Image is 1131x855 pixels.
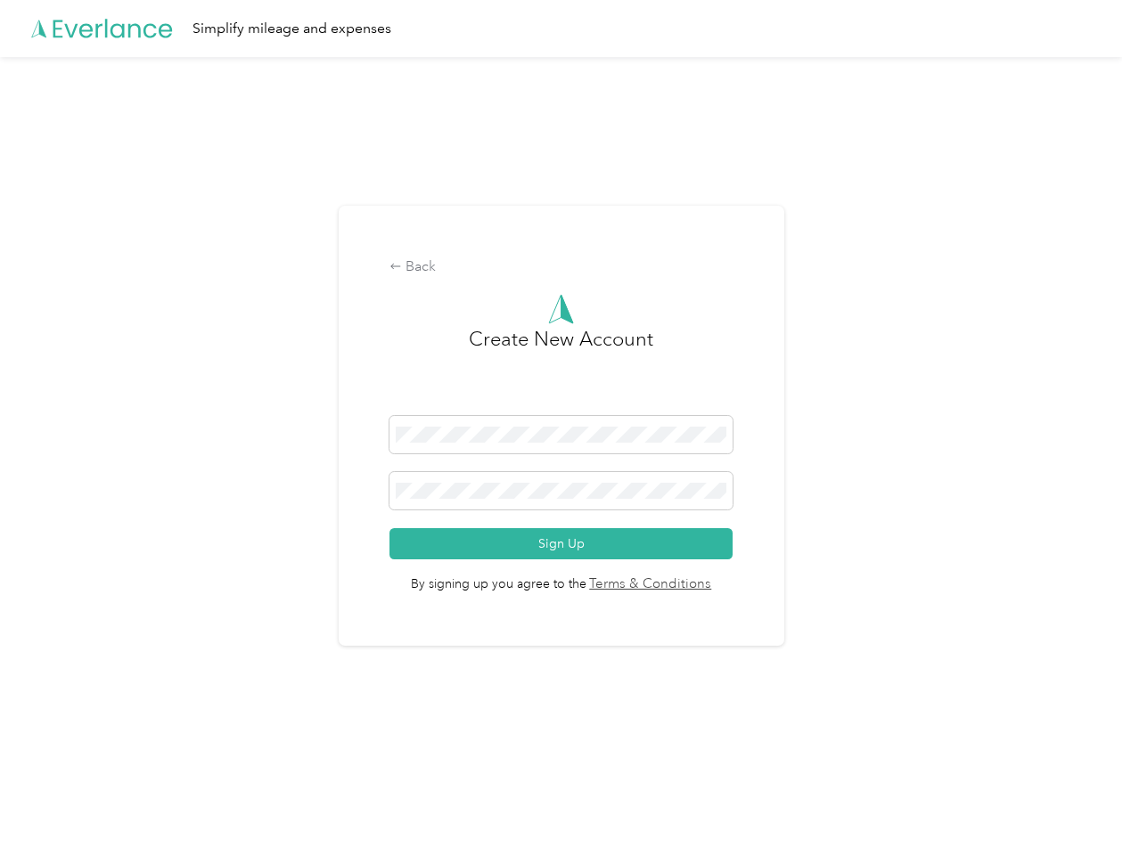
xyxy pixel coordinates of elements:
[389,256,733,278] div: Back
[193,18,391,40] div: Simplify mileage and expenses
[389,559,733,595] span: By signing up you agree to the
[389,528,733,559] button: Sign Up
[586,574,712,595] a: Terms & Conditions
[469,324,653,416] h3: Create New Account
